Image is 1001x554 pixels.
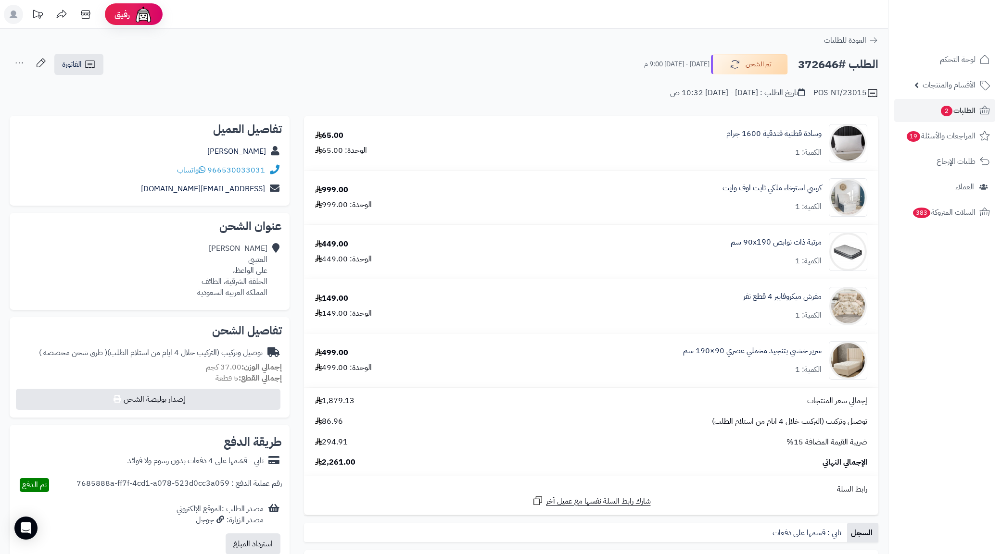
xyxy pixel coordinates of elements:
[315,199,372,210] div: الوحدة: 999.00
[894,99,995,122] a: الطلبات2
[197,243,267,298] div: [PERSON_NAME] العتيبي علي الواعظ، الحلقة الشرقية، الطائف المملكة العربية السعودية
[25,5,50,26] a: تحديثات المنصة
[207,146,266,157] a: [PERSON_NAME]
[239,372,282,384] strong: إجمالي القطع:
[215,372,282,384] small: 5 قطعة
[134,5,153,24] img: ai-face.png
[315,239,348,250] div: 449.00
[315,347,348,358] div: 499.00
[76,478,282,492] div: رقم عملية الدفع : 7685888a-ff7f-4cd1-a078-523d0cc3a059
[315,437,348,448] span: 294.91
[315,362,372,373] div: الوحدة: 499.00
[795,256,822,267] div: الكمية: 1
[224,436,282,448] h2: طريقة الدفع
[894,124,995,148] a: المراجعات والأسئلة19
[829,287,867,325] img: 1753859452-1-90x90.jpg
[315,254,372,265] div: الوحدة: 449.00
[39,347,107,358] span: ( طرق شحن مخصصة )
[829,341,867,380] img: 1756210968-1-90x90.jpg
[912,206,976,219] span: السلات المتروكة
[907,131,920,142] span: 19
[906,129,976,143] span: المراجعات والأسئلة
[813,87,878,99] div: POS-NT/23015
[824,35,866,46] span: العودة للطلبات
[711,54,788,74] button: تم الشحن
[62,59,82,70] span: الفاتورة
[795,310,822,321] div: الكمية: 1
[315,145,367,156] div: الوحدة: 65.00
[315,293,348,304] div: 149.00
[206,361,282,373] small: 37.00 كجم
[683,345,822,357] a: سرير خشبي بتنجيد مخملي عصري 90×190 سم
[315,185,348,196] div: 999.00
[824,35,878,46] a: العودة للطلبات
[114,9,130,20] span: رفيق
[894,201,995,224] a: السلات المتروكة383
[829,124,867,162] img: 1686137768-2290-90x90.png
[532,495,651,507] a: شارك رابط السلة نفسها مع عميل آخر
[955,180,974,194] span: العملاء
[315,457,355,468] span: 2,261.00
[743,291,822,302] a: مفرش ميكروفايبر 4 قطع نفر
[722,183,822,194] a: كرسي استرخاء ملكي ثابت اوف وايت
[127,456,264,467] div: تابي - قسّمها على 4 دفعات بدون رسوم ولا فوائد
[177,504,264,526] div: مصدر الطلب :الموقع الإلكتروني
[17,123,282,135] h2: تفاصيل العميل
[937,155,976,168] span: طلبات الإرجاع
[894,48,995,71] a: لوحة التحكم
[546,496,651,507] span: شارك رابط السلة نفسها مع عميل آخر
[894,150,995,173] a: طلبات الإرجاع
[644,60,710,69] small: [DATE] - [DATE] 9:00 م
[807,395,867,406] span: إجمالي سعر المنتجات
[894,175,995,198] a: العملاء
[670,87,805,98] div: تاريخ الطلب : [DATE] - [DATE] 10:32 ص
[795,147,822,158] div: الكمية: 1
[798,55,878,74] h2: الطلب #372646
[315,308,372,319] div: الوحدة: 149.00
[795,364,822,375] div: الكمية: 1
[54,54,103,75] a: الفاتورة
[847,523,878,542] a: السجل
[829,178,867,217] img: 1728804863-110102100029-90x90.jpg
[940,53,976,66] span: لوحة التحكم
[14,517,38,540] div: Open Intercom Messenger
[786,437,867,448] span: ضريبة القيمة المضافة 15%
[308,484,874,495] div: رابط السلة
[940,104,976,117] span: الطلبات
[712,416,867,427] span: توصيل وتركيب (التركيب خلال 4 ايام من استلام الطلب)
[941,106,952,116] span: 2
[17,221,282,232] h2: عنوان الشحن
[177,164,205,176] a: واتساب
[22,479,47,491] span: تم الدفع
[823,457,867,468] span: الإجمالي النهائي
[315,416,343,427] span: 86.96
[315,395,355,406] span: 1,879.13
[315,130,343,141] div: 65.00
[17,325,282,336] h2: تفاصيل الشحن
[769,523,847,542] a: تابي : قسمها على دفعات
[795,201,822,212] div: الكمية: 1
[829,233,867,271] img: 1728808024-110601060001-90x90.jpg
[177,515,264,526] div: مصدر الزيارة: جوجل
[16,389,280,410] button: إصدار بوليصة الشحن
[923,78,976,92] span: الأقسام والمنتجات
[913,208,930,218] span: 383
[141,183,265,195] a: [EMAIL_ADDRESS][DOMAIN_NAME]
[39,347,263,358] div: توصيل وتركيب (التركيب خلال 4 ايام من استلام الطلب)
[726,128,822,139] a: وسادة قطنية فندقية 1600 جرام
[731,237,822,248] a: مرتبة ذات نوابض 90x190 سم
[207,164,265,176] a: 966530033031
[241,361,282,373] strong: إجمالي الوزن:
